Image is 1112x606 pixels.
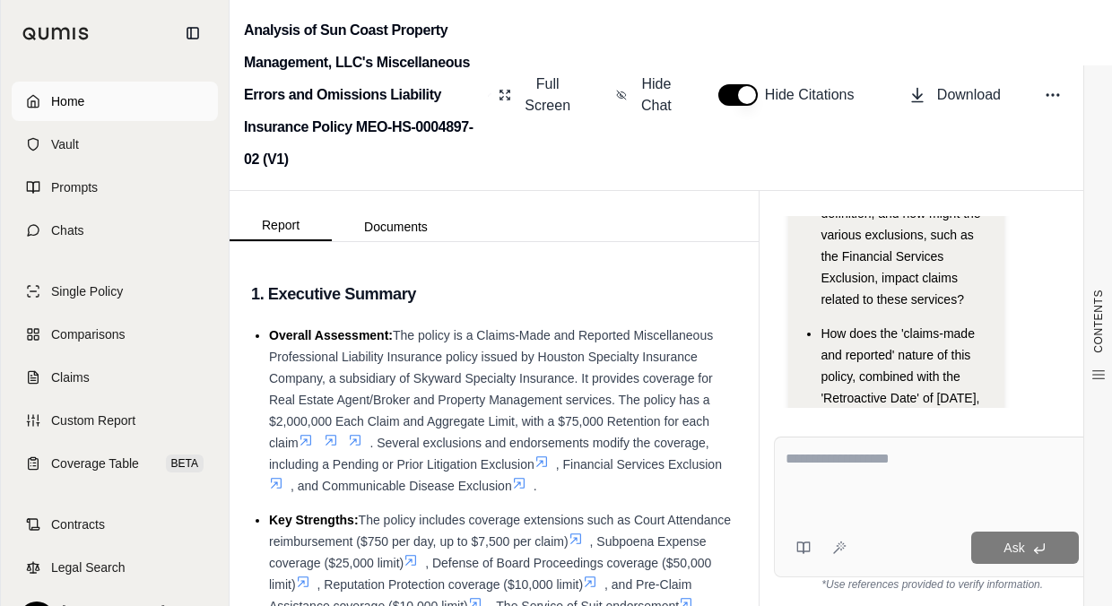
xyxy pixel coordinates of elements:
a: Claims [12,358,218,397]
span: , Reputation Protection coverage ($10,000 limit) [317,577,584,592]
span: Contracts [51,515,105,533]
span: , Financial Services Exclusion [556,457,722,472]
span: Comparisons [51,325,125,343]
span: , Subpoena Expense coverage ($25,000 limit) [269,534,707,570]
span: . [534,479,537,493]
span: Overall Assessment: [269,328,393,342]
a: Legal Search [12,548,218,587]
span: Home [51,92,84,110]
span: Single Policy [51,282,123,300]
a: Home [12,82,218,121]
span: Full Screen [522,74,573,117]
button: Ask [971,532,1079,564]
span: Legal Search [51,558,126,576]
span: Custom Report [51,411,135,429]
h2: Analysis of Sun Coast Property Management, LLC's Miscellaneous Errors and Omissions Liability Ins... [244,14,481,176]
span: CONTENTS [1091,290,1106,353]
a: Chats [12,211,218,250]
div: *Use references provided to verify information. [774,577,1090,592]
a: Prompts [12,168,218,207]
a: Contracts [12,505,218,544]
span: , Defense of Board Proceedings coverage ($50,000 limit) [269,556,711,592]
span: The policy is a Claims-Made and Reported Miscellaneous Professional Liability Insurance policy is... [269,328,713,450]
span: Ask [1003,541,1024,555]
span: Vault [51,135,79,153]
button: Hide Chat [609,66,682,124]
span: Hide Citations [765,84,865,106]
h3: 1. Executive Summary [251,278,737,310]
button: Full Screen [491,66,580,124]
span: Download [937,84,1001,106]
span: , and Communicable Disease Exclusion [291,479,512,493]
a: Coverage TableBETA [12,444,218,483]
span: Claims [51,368,90,386]
button: Documents [332,212,460,241]
button: Collapse sidebar [178,19,207,48]
span: BETA [166,454,204,472]
span: The policy includes coverage extensions such as Court Attendance reimbursement ($750 per day, up ... [269,513,731,549]
span: How does the 'claims-made and reported' nature of this policy, combined with the 'Retroactive Dat... [821,326,986,513]
a: Single Policy [12,272,218,311]
span: Prompts [51,178,98,196]
span: Key Strengths: [269,513,359,527]
span: Hide Chat [638,74,675,117]
span: Coverage Table [51,454,139,472]
a: Custom Report [12,401,218,440]
a: Vault [12,125,218,164]
a: Comparisons [12,315,218,354]
button: Report [230,211,332,241]
img: Qumis Logo [22,27,90,40]
button: Download [901,77,1008,113]
span: . Several exclusions and endorsements modify the coverage, including a Pending or Prior Litigatio... [269,436,709,472]
span: Chats [51,221,84,239]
